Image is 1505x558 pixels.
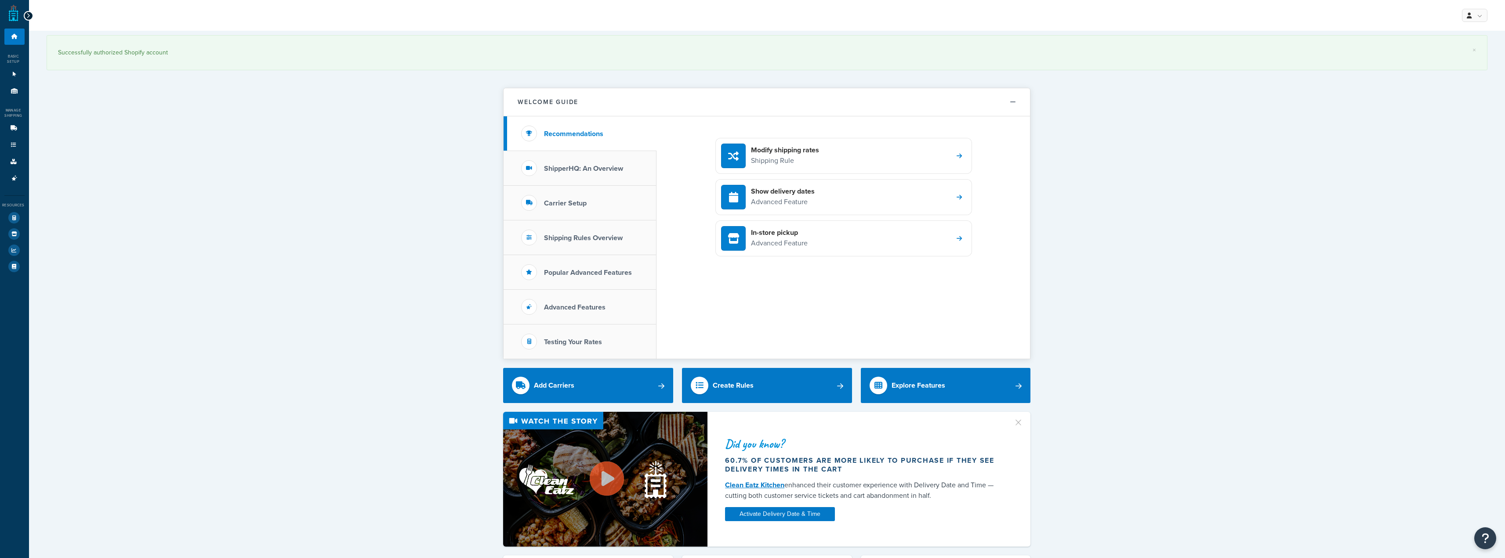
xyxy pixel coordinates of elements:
h3: ShipperHQ: An Overview [544,165,623,173]
li: Test Your Rates [4,210,25,226]
button: Open Resource Center [1474,527,1496,549]
h3: Recommendations [544,130,603,138]
h2: Welcome Guide [518,99,578,105]
li: Origins [4,83,25,99]
h3: Advanced Features [544,303,606,311]
li: Advanced Features [4,170,25,187]
div: Create Rules [713,379,754,392]
div: Did you know? [725,438,1003,450]
h3: Testing Your Rates [544,338,602,346]
a: Create Rules [682,368,852,403]
div: enhanced their customer experience with Delivery Date and Time — cutting both customer service ti... [725,480,1003,501]
h4: In-store pickup [751,228,808,238]
h3: Popular Advanced Features [544,269,632,277]
li: Websites [4,66,25,83]
h3: Shipping Rules Overview [544,234,623,242]
h4: Show delivery dates [751,187,815,196]
div: 60.7% of customers are more likely to purchase if they see delivery times in the cart [725,456,1003,474]
a: Explore Features [861,368,1031,403]
div: Explore Features [892,379,945,392]
img: Video thumbnail [503,412,707,547]
li: Shipping Rules [4,137,25,153]
a: Activate Delivery Date & Time [725,507,835,521]
div: Add Carriers [534,379,574,392]
li: Marketplace [4,226,25,242]
li: Analytics [4,242,25,258]
li: Boxes [4,154,25,170]
button: Welcome Guide [504,88,1030,116]
h3: Carrier Setup [544,199,587,207]
li: Help Docs [4,259,25,274]
a: × [1472,47,1476,54]
div: Successfully authorized Shopify account [58,47,1476,59]
a: Add Carriers [503,368,673,403]
li: Dashboard [4,29,25,45]
p: Shipping Rule [751,155,819,166]
h4: Modify shipping rates [751,145,819,155]
p: Advanced Feature [751,196,815,208]
li: Carriers [4,120,25,137]
a: Clean Eatz Kitchen [725,480,784,490]
p: Advanced Feature [751,238,808,249]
